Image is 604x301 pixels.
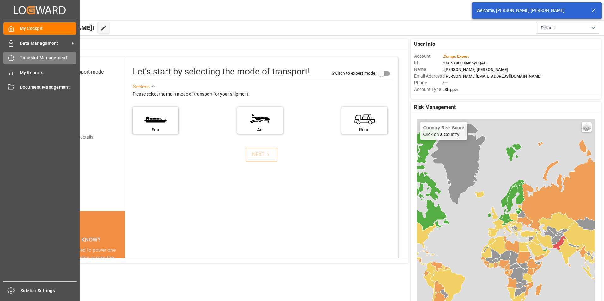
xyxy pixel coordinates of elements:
span: : Shipper [443,87,458,92]
span: User Info [414,40,435,48]
span: My Cockpit [20,25,76,32]
span: Hello [PERSON_NAME]! [26,22,94,34]
div: See less [133,83,150,91]
div: Let's start by selecting the mode of transport! [133,65,310,78]
div: Road [345,127,384,133]
span: Timeslot Management [20,55,76,61]
span: Phone [414,80,443,86]
span: Email Address [414,73,443,80]
span: : [PERSON_NAME][EMAIL_ADDRESS][DOMAIN_NAME] [443,74,541,79]
a: Timeslot Management [3,52,76,64]
div: Air [240,127,280,133]
span: Document Management [20,84,76,91]
span: Name [414,66,443,73]
div: Welcome, [PERSON_NAME] [PERSON_NAME] [476,7,585,14]
div: Please select the main mode of transport for your shipment. [133,91,394,98]
div: Sea [136,127,175,133]
span: Default [541,25,555,31]
span: Account Type [414,86,443,93]
div: NEXT [252,151,271,158]
h4: Country Risk Score [423,125,464,130]
button: NEXT [246,148,277,162]
span: : — [443,80,448,85]
a: Document Management [3,81,76,93]
div: Add shipping details [54,134,93,140]
span: Sidebar Settings [21,287,77,294]
span: : [443,54,469,59]
a: Layers [582,122,592,132]
span: : 0019Y000004dKyPQAU [443,61,487,65]
span: : [PERSON_NAME] [PERSON_NAME] [443,67,508,72]
span: My Reports [20,69,76,76]
a: My Reports [3,66,76,79]
span: Compo Expert [444,54,469,59]
span: Account [414,53,443,60]
div: Click on a Country [423,125,464,137]
span: Switch to expert mode [332,70,375,75]
a: My Cockpit [3,22,76,35]
button: open menu [536,22,599,34]
span: Risk Management [414,103,456,111]
span: Id [414,60,443,66]
button: next slide / item [116,246,125,299]
span: Data Management [20,40,70,47]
